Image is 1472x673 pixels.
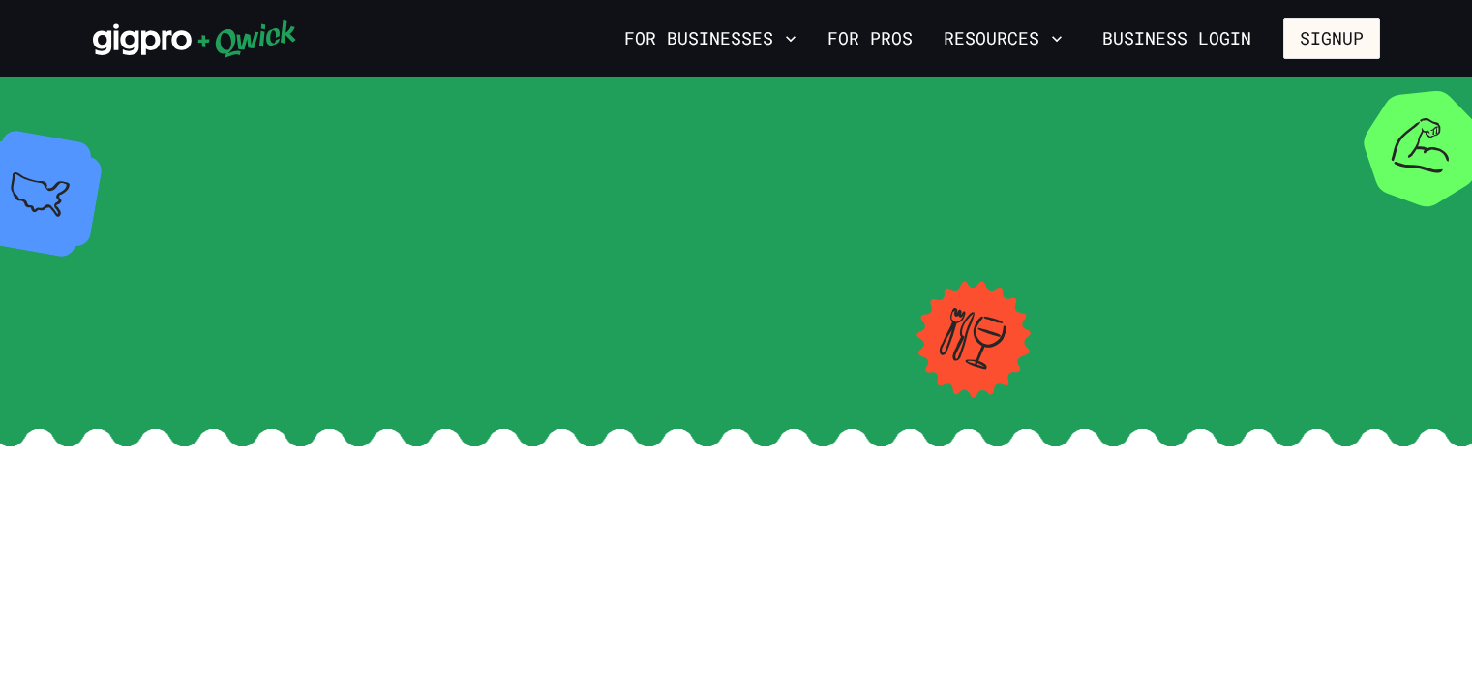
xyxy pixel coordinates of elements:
[936,22,1070,55] button: Resources
[694,272,779,294] span: [US_STATE]
[820,22,920,55] a: For Pros
[257,306,1216,417] span: [GEOGRAPHIC_DATA]
[1283,18,1380,59] button: Signup
[616,22,804,55] button: For Businesses
[1086,18,1268,59] a: Business Login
